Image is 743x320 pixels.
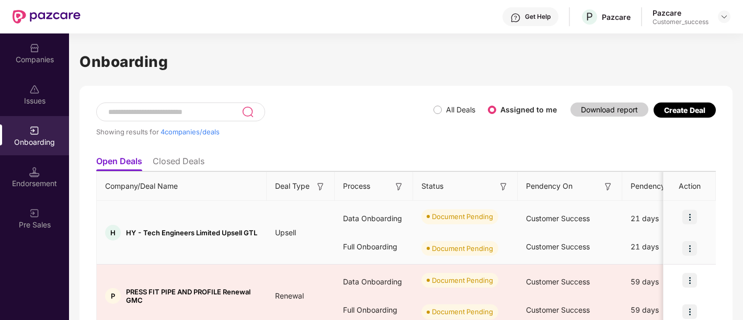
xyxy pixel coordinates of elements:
img: svg+xml;base64,PHN2ZyB3aWR0aD0iMTYiIGhlaWdodD0iMTYiIHZpZXdCb3g9IjAgMCAxNiAxNiIgZmlsbD0ibm9uZSIgeG... [603,181,613,192]
div: Pazcare [602,12,631,22]
img: svg+xml;base64,PHN2ZyB3aWR0aD0iMjAiIGhlaWdodD0iMjAiIHZpZXdCb3g9IjAgMCAyMCAyMCIgZmlsbD0ibm9uZSIgeG... [29,208,40,219]
span: Process [343,180,370,192]
li: Open Deals [96,156,142,171]
div: Showing results for [96,128,433,136]
div: 59 days [622,268,701,296]
div: 21 days [622,233,701,261]
button: Download report [570,102,648,117]
div: Customer_success [653,18,708,26]
div: Data Onboarding [335,204,413,233]
img: svg+xml;base64,PHN2ZyBpZD0iSXNzdWVzX2Rpc2FibGVkIiB4bWxucz0iaHR0cDovL3d3dy53My5vcmcvMjAwMC9zdmciIH... [29,84,40,95]
th: Company/Deal Name [97,172,267,201]
span: Customer Success [526,242,590,251]
img: svg+xml;base64,PHN2ZyBpZD0iQ29tcGFuaWVzIiB4bWxucz0iaHR0cDovL3d3dy53My5vcmcvMjAwMC9zdmciIHdpZHRoPS... [29,43,40,53]
h1: Onboarding [79,50,733,73]
span: Deal Type [275,180,310,192]
div: 21 days [622,204,701,233]
th: Pendency [622,172,701,201]
span: Pendency [631,180,684,192]
img: icon [682,304,697,319]
div: Document Pending [432,275,493,285]
span: Customer Success [526,277,590,286]
img: svg+xml;base64,PHN2ZyB3aWR0aD0iMTYiIGhlaWdodD0iMTYiIHZpZXdCb3g9IjAgMCAxNiAxNiIgZmlsbD0ibm9uZSIgeG... [498,181,509,192]
div: Document Pending [432,211,493,222]
span: 4 companies/deals [161,128,220,136]
div: Get Help [525,13,551,21]
li: Closed Deals [153,156,204,171]
span: Renewal [267,291,312,300]
span: HY - Tech Engineers Limited Upsell GTL [126,228,257,237]
th: Action [664,172,716,201]
div: Full Onboarding [335,233,413,261]
img: icon [682,241,697,256]
label: All Deals [446,105,475,114]
span: PRESS FIT PIPE AND PROFILE Renewal GMC [126,288,258,304]
div: Create Deal [664,106,705,115]
img: svg+xml;base64,PHN2ZyB3aWR0aD0iMjAiIGhlaWdodD0iMjAiIHZpZXdCb3g9IjAgMCAyMCAyMCIgZmlsbD0ibm9uZSIgeG... [29,125,40,136]
span: Status [421,180,443,192]
img: New Pazcare Logo [13,10,81,24]
img: svg+xml;base64,PHN2ZyB3aWR0aD0iMTYiIGhlaWdodD0iMTYiIHZpZXdCb3g9IjAgMCAxNiAxNiIgZmlsbD0ibm9uZSIgeG... [394,181,404,192]
span: Upsell [267,228,304,237]
img: svg+xml;base64,PHN2ZyB3aWR0aD0iMTQuNSIgaGVpZ2h0PSIxNC41IiB2aWV3Qm94PSIwIDAgMTYgMTYiIGZpbGw9Im5vbm... [29,167,40,177]
div: Data Onboarding [335,268,413,296]
span: Customer Success [526,214,590,223]
img: svg+xml;base64,PHN2ZyBpZD0iRHJvcGRvd24tMzJ4MzIiIHhtbG5zPSJodHRwOi8vd3d3LnczLm9yZy8yMDAwL3N2ZyIgd2... [720,13,728,21]
div: Document Pending [432,306,493,317]
span: Pendency On [526,180,573,192]
div: P [105,288,121,304]
img: svg+xml;base64,PHN2ZyBpZD0iSGVscC0zMngzMiIgeG1sbnM9Imh0dHA6Ly93d3cudzMub3JnLzIwMDAvc3ZnIiB3aWR0aD... [510,13,521,23]
div: H [105,225,121,241]
img: svg+xml;base64,PHN2ZyB3aWR0aD0iMTYiIGhlaWdodD0iMTYiIHZpZXdCb3g9IjAgMCAxNiAxNiIgZmlsbD0ibm9uZSIgeG... [315,181,326,192]
img: icon [682,210,697,224]
span: Customer Success [526,305,590,314]
img: icon [682,273,697,288]
label: Assigned to me [500,105,557,114]
div: Document Pending [432,243,493,254]
img: svg+xml;base64,PHN2ZyB3aWR0aD0iMjQiIGhlaWdodD0iMjUiIHZpZXdCb3g9IjAgMCAyNCAyNSIgZmlsbD0ibm9uZSIgeG... [242,106,254,118]
span: P [586,10,593,23]
div: Pazcare [653,8,708,18]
